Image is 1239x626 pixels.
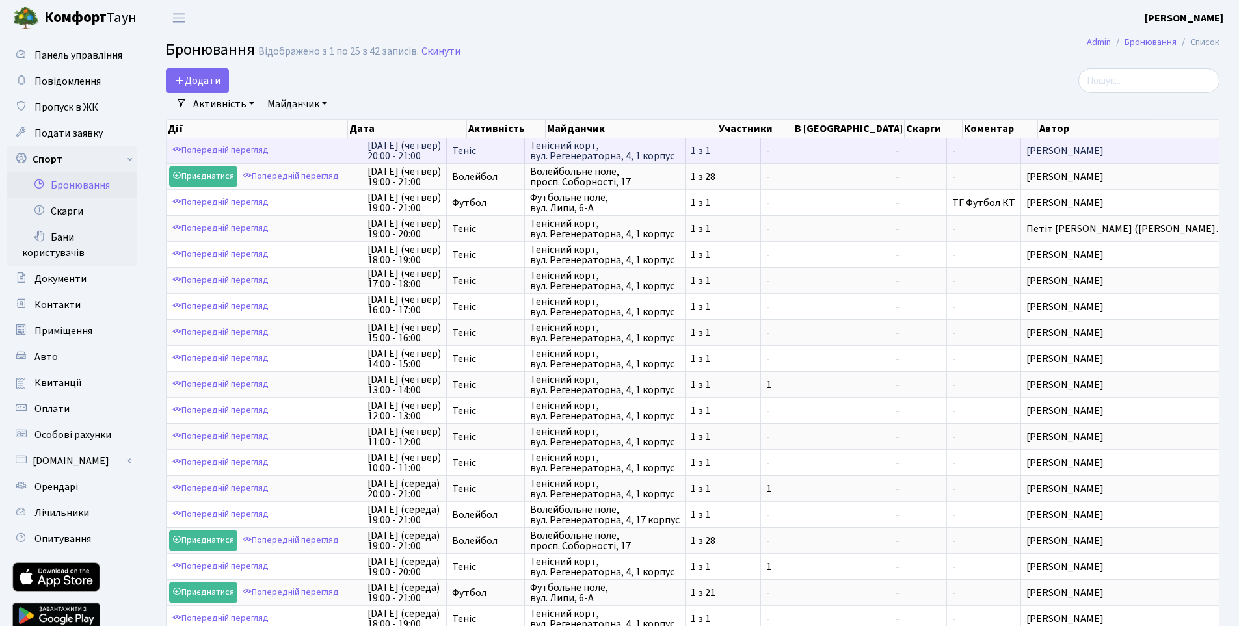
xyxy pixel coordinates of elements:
span: 1 з 1 [691,406,755,416]
span: Волейбольне поле, вул. Регенераторна, 4, 17 корпус [530,504,680,525]
span: [PERSON_NAME] [1026,432,1226,442]
img: logo.png [13,5,39,31]
span: [PERSON_NAME] [1026,614,1226,624]
span: [PERSON_NAME] [1026,406,1226,416]
a: Попередній перегляд [169,296,272,317]
span: - [766,250,885,260]
nav: breadcrumb [1067,29,1239,56]
a: Оплати [7,396,137,422]
a: Попередній перегляд [169,556,272,577]
span: Тенісний корт, вул. Регенераторна, 4, 1 корпус [530,556,680,577]
span: [DATE] (четвер) 12:00 - 13:00 [367,400,441,421]
span: - [896,172,941,182]
span: - [896,302,941,312]
span: Волейбол [452,172,519,182]
span: Бронювання [166,38,255,61]
span: Теніс [452,432,519,442]
span: - [766,588,885,598]
th: Активність [467,120,545,138]
span: - [766,302,885,312]
span: Теніс [452,146,519,156]
span: [DATE] (четвер) 13:00 - 14:00 [367,374,441,395]
a: Бронювання [1125,35,1177,49]
span: - [952,430,956,444]
a: Авто [7,344,137,370]
span: - [896,146,941,156]
span: Теніс [452,380,519,390]
span: - [952,222,956,236]
a: Контакти [7,292,137,318]
span: Теніс [452,224,519,234]
a: Попередній перегляд [169,400,272,421]
span: [PERSON_NAME] [1026,536,1226,546]
span: 1 з 1 [691,354,755,364]
a: Спорт [7,146,137,172]
span: 1 з 28 [691,536,755,546]
span: - [896,588,941,598]
span: - [952,404,956,418]
th: Скарги [905,120,963,138]
span: Теніс [452,302,519,312]
span: Орендарі [34,480,78,494]
span: - [896,406,941,416]
a: Попередній перегляд [169,478,272,499]
a: Особові рахунки [7,422,137,448]
span: Петіт [PERSON_NAME] ([PERSON_NAME]… [1026,224,1226,234]
span: [DATE] (четвер) 16:00 - 17:00 [367,296,441,317]
a: Попередній перегляд [169,374,272,395]
span: [PERSON_NAME] [1026,458,1226,468]
span: 1 з 1 [691,458,755,468]
a: Попередній перегляд [169,270,272,291]
span: [DATE] (четвер) 19:00 - 20:00 [367,218,441,239]
a: Приєднатися [169,582,237,603]
span: - [896,328,941,338]
span: - [766,172,885,182]
span: - [952,586,956,600]
span: [PERSON_NAME] [1026,588,1226,598]
span: 1 з 1 [691,562,755,572]
span: Документи [34,272,87,286]
a: Попередній перегляд [169,348,272,369]
a: Admin [1087,35,1111,49]
span: - [952,326,956,340]
span: Теніс [452,458,519,468]
th: Автор [1038,120,1219,138]
span: - [766,198,885,208]
a: Приміщення [7,318,137,344]
span: [PERSON_NAME] [1026,328,1226,338]
span: [PERSON_NAME] [1026,510,1226,520]
span: - [766,536,885,546]
span: - [952,248,956,262]
b: [PERSON_NAME] [1145,11,1223,25]
span: Теніс [452,484,519,494]
span: - [952,534,956,548]
th: Майданчик [546,120,717,138]
th: Дії [167,120,348,138]
button: Додати [166,68,229,93]
span: - [896,250,941,260]
b: Комфорт [44,7,107,28]
a: Бронювання [7,172,137,198]
span: [DATE] (четвер) 14:00 - 15:00 [367,348,441,369]
a: Повідомлення [7,68,137,94]
span: 1 [766,380,885,390]
a: Приєднатися [169,530,237,551]
span: Квитанції [34,376,82,390]
span: 1 з 1 [691,224,755,234]
span: 1 з 1 [691,328,755,338]
span: 1 [766,562,885,572]
span: Тенісний корт, вул. Регенераторна, 4, 1 корпус [530,218,680,239]
span: 1 з 1 [691,510,755,520]
span: [DATE] (четвер) 20:00 - 21:00 [367,140,441,161]
th: Коментар [963,120,1038,138]
span: - [952,482,956,496]
a: Попередній перегляд [239,166,342,187]
a: Попередній перегляд [239,530,342,551]
span: Теніс [452,614,519,624]
span: [DATE] (четвер) 18:00 - 19:00 [367,244,441,265]
span: Тенісний корт, вул. Регенераторна, 4, 1 корпус [530,322,680,343]
span: - [952,274,956,288]
a: Лічильники [7,500,137,526]
span: Волейбольне поле, просп. Соборності, 17 [530,530,680,551]
span: - [766,146,885,156]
